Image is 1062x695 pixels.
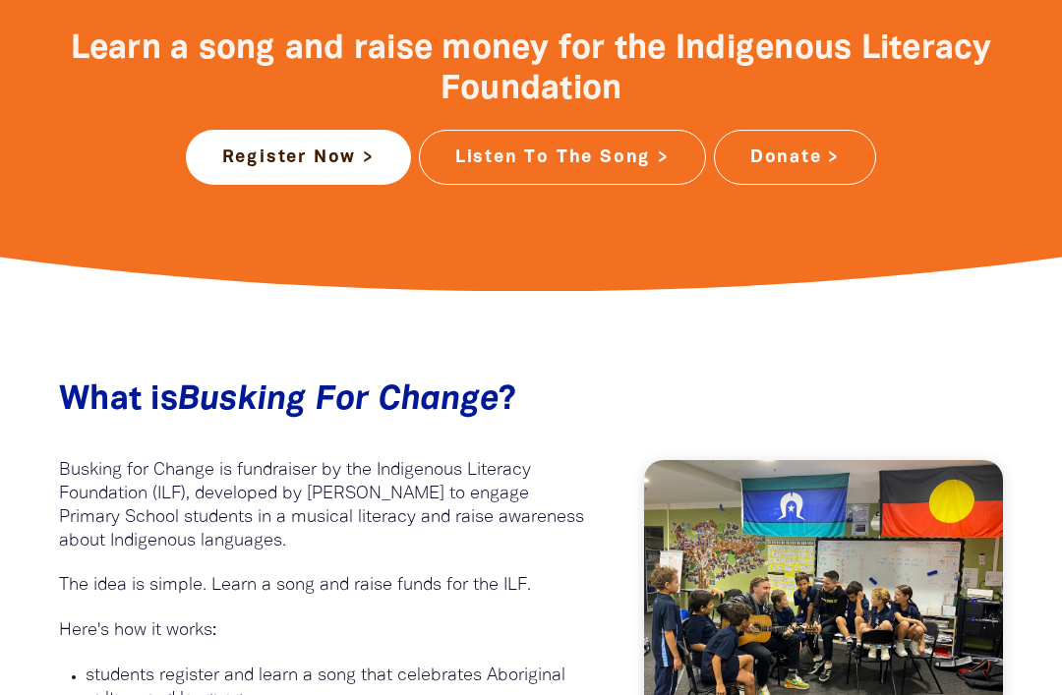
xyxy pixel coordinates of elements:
a: Register Now > [186,130,411,185]
em: Busking For Change [178,385,500,416]
p: Busking for Change is fundraiser by the Indigenous Literacy Foundation (ILF), developed by [PERSO... [59,459,585,553]
a: Listen To The Song > [419,130,706,185]
span: Learn a song and raise money for the Indigenous Literacy Foundation [71,34,992,105]
a: Donate > [714,130,876,185]
p: Here's how it works: [59,619,585,643]
p: The idea is simple. Learn a song and raise funds for the ILF. [59,574,585,598]
span: What is ? [59,385,517,416]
